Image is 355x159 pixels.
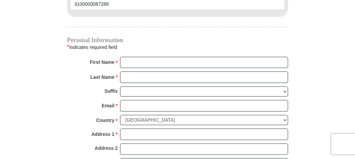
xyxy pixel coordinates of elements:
strong: Last Name [90,72,115,82]
strong: Email [102,101,114,110]
strong: First Name [90,57,114,67]
strong: Country [96,116,115,125]
div: Indicates required field [67,43,288,52]
strong: Suffix [104,86,118,96]
h4: Personal Information [67,37,288,43]
strong: Address 2 [95,143,118,153]
strong: Address 1 [91,129,115,139]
